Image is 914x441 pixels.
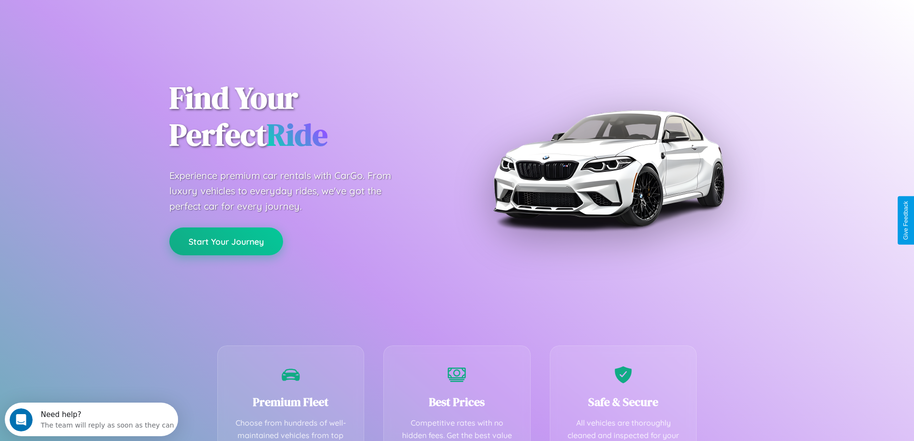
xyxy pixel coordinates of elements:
iframe: Intercom live chat discovery launcher [5,403,178,436]
h1: Find Your Perfect [169,80,443,154]
iframe: Intercom live chat [10,408,33,431]
div: Give Feedback [902,201,909,240]
button: Start Your Journey [169,227,283,255]
h3: Safe & Secure [565,394,682,410]
span: Ride [267,114,328,155]
p: Experience premium car rentals with CarGo. From luxury vehicles to everyday rides, we've got the ... [169,168,409,214]
img: Premium BMW car rental vehicle [488,48,728,288]
h3: Premium Fleet [232,394,350,410]
div: The team will reply as soon as they can [36,16,169,26]
div: Need help? [36,8,169,16]
div: Open Intercom Messenger [4,4,178,30]
h3: Best Prices [398,394,516,410]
